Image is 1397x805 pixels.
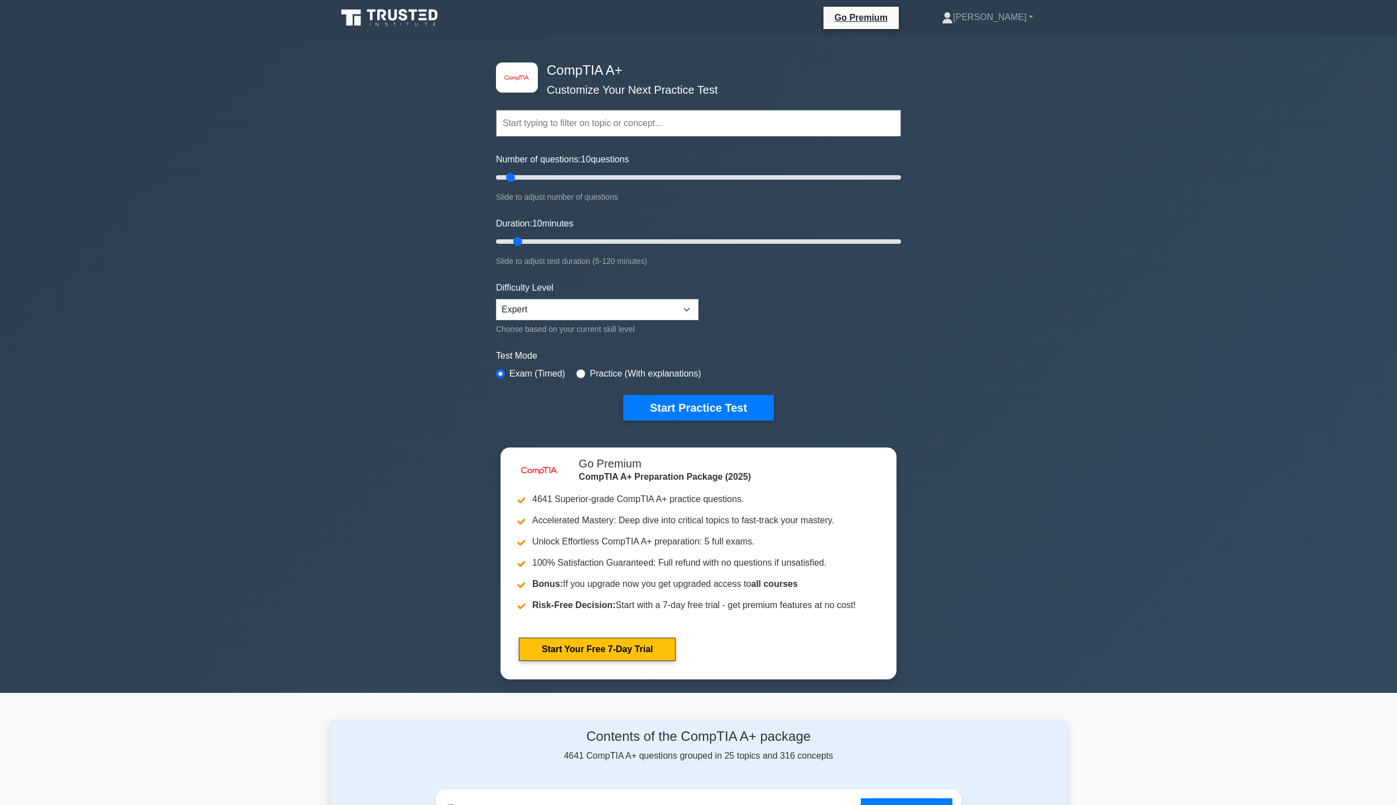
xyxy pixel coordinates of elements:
div: Choose based on your current skill level [496,322,698,336]
div: Slide to adjust number of questions [496,190,901,204]
div: 4641 CompTIA A+ questions grouped in 25 topics and 316 concepts [436,729,961,763]
label: Test Mode [496,349,901,363]
a: Go Premium [828,11,894,25]
label: Difficulty Level [496,281,553,295]
label: Duration: minutes [496,217,574,230]
label: Number of questions: questions [496,153,629,166]
h4: Contents of the CompTIA A+ package [436,729,961,745]
label: Practice (With explanations) [590,367,701,380]
h4: CompTIA A+ [542,62,846,79]
a: Start Your Free 7-Day Trial [519,638,676,661]
button: Start Practice Test [623,395,774,421]
a: [PERSON_NAME] [915,6,1060,28]
label: Exam (Timed) [509,367,565,380]
div: Slide to adjust test duration (5-120 minutes) [496,254,901,268]
span: 10 [581,155,591,164]
input: Start typing to filter on topic or concept... [496,110,901,137]
span: 10 [532,219,542,228]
